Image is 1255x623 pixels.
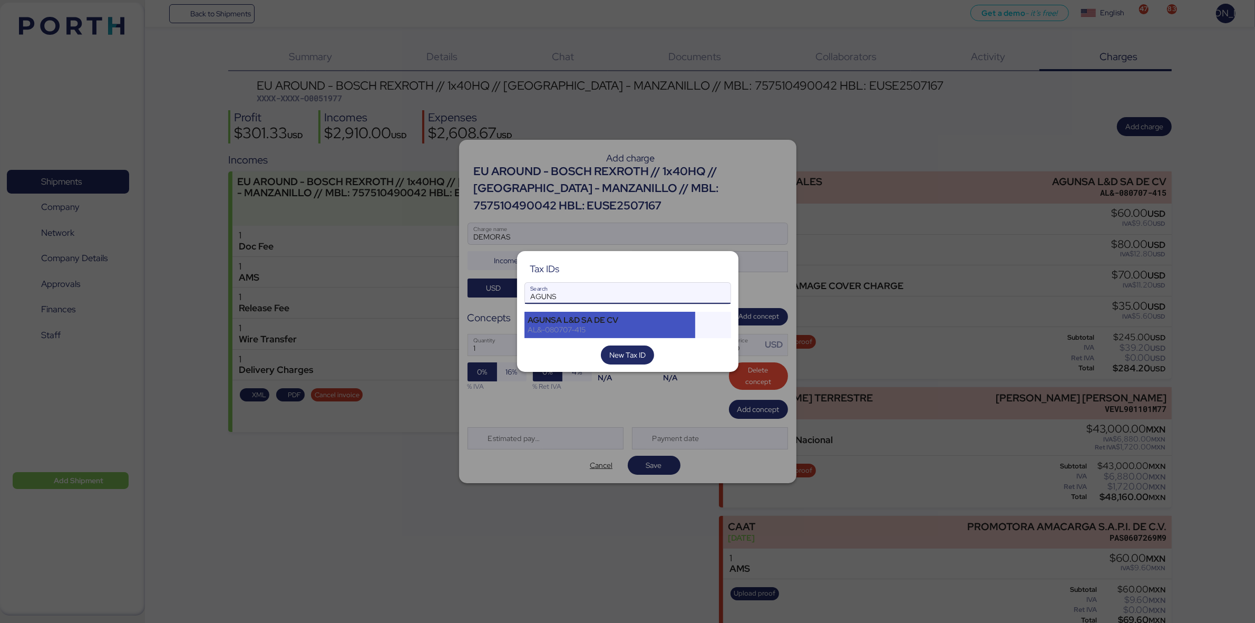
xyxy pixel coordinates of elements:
div: AL&-080707-415 [528,325,692,334]
div: Tax IDs [530,264,559,274]
input: Search [525,283,731,304]
div: AGUNSA L&D SA DE CV [528,315,692,325]
span: New Tax ID [609,349,646,361]
button: New Tax ID [601,346,654,365]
